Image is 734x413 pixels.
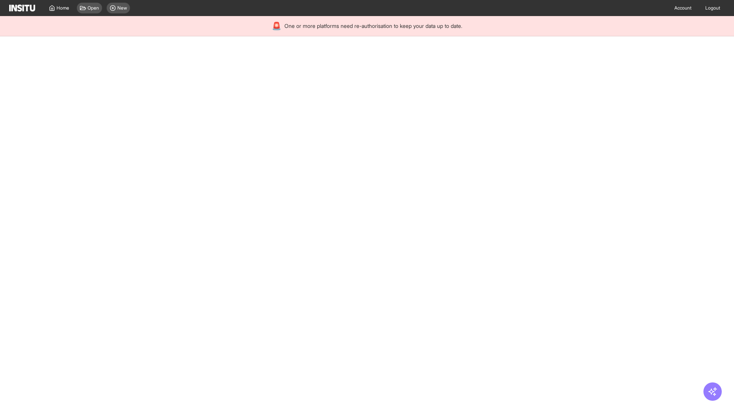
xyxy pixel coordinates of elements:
[284,22,462,30] span: One or more platforms need re-authorisation to keep your data up to date.
[272,21,281,31] div: 🚨
[117,5,127,11] span: New
[57,5,69,11] span: Home
[9,5,35,11] img: Logo
[88,5,99,11] span: Open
